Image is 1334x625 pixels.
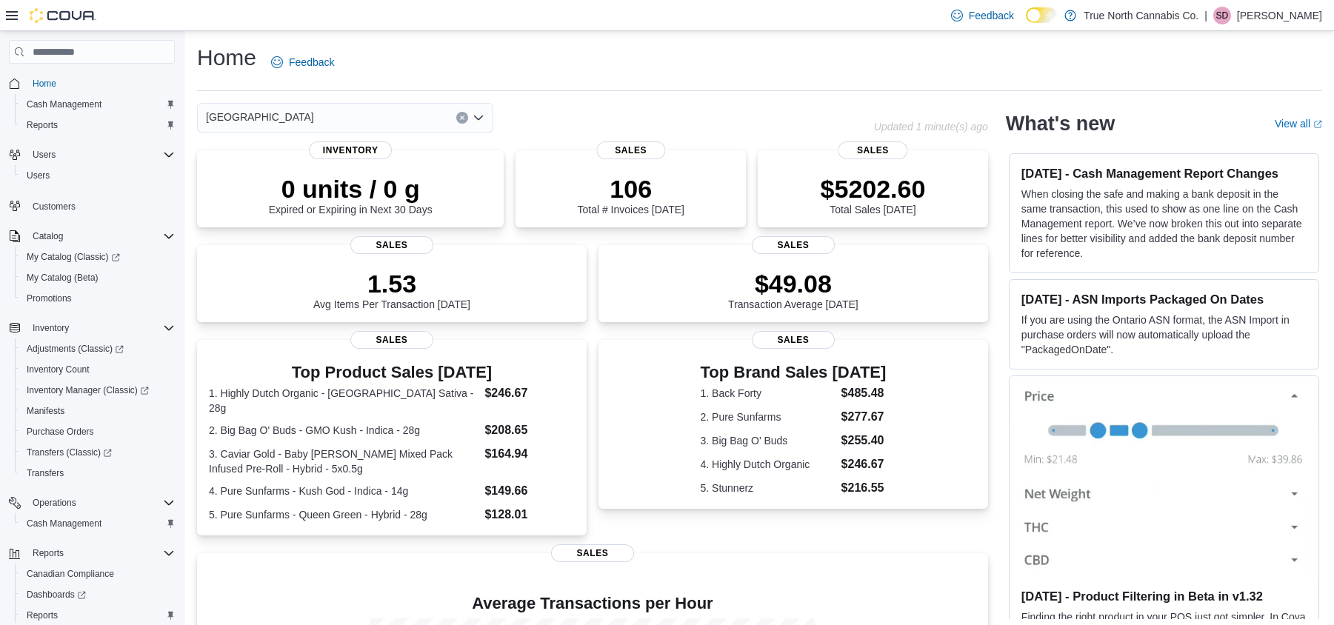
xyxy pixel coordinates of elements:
span: Sales [838,141,907,159]
dt: 5. Pure Sunfarms - Queen Green - Hybrid - 28g [209,507,478,522]
span: Transfers (Classic) [27,447,112,458]
input: Dark Mode [1026,7,1057,23]
a: Dashboards [21,586,92,604]
span: Sales [350,331,433,349]
span: Catalog [27,227,175,245]
span: Home [27,74,175,93]
h3: [DATE] - Cash Management Report Changes [1021,166,1307,181]
span: My Catalog (Classic) [21,248,175,266]
a: Inventory Count [21,361,96,378]
span: My Catalog (Beta) [21,269,175,287]
h4: Average Transactions per Hour [209,595,976,612]
dd: $255.40 [841,432,887,449]
span: Home [33,78,56,90]
dd: $149.66 [484,482,574,500]
div: Avg Items Per Transaction [DATE] [313,269,470,310]
h2: What's new [1006,112,1115,136]
span: Inventory Manager (Classic) [27,384,149,396]
p: Updated 1 minute(s) ago [874,121,988,133]
span: My Catalog (Beta) [27,272,99,284]
svg: External link [1313,120,1322,129]
span: Cash Management [21,96,175,113]
h1: Home [197,43,256,73]
button: Operations [3,492,181,513]
span: Reports [21,116,175,134]
a: Cash Management [21,96,107,113]
span: Users [27,146,175,164]
h3: [DATE] - ASN Imports Packaged On Dates [1021,292,1307,307]
button: Inventory Count [15,359,181,380]
a: My Catalog (Classic) [21,248,126,266]
span: Reports [27,544,175,562]
span: Promotions [27,293,72,304]
span: Purchase Orders [27,426,94,438]
div: Total # Invoices [DATE] [577,174,684,215]
button: My Catalog (Beta) [15,267,181,288]
button: Canadian Compliance [15,564,181,584]
button: Catalog [27,227,69,245]
dd: $246.67 [484,384,574,402]
span: Transfers (Classic) [21,444,175,461]
span: Users [21,167,175,184]
dt: 4. Pure Sunfarms - Kush God - Indica - 14g [209,484,478,498]
span: Reports [21,606,175,624]
p: [PERSON_NAME] [1237,7,1322,24]
dd: $485.48 [841,384,887,402]
span: Users [33,149,56,161]
span: My Catalog (Classic) [27,251,120,263]
button: Home [3,73,181,94]
a: Reports [21,606,64,624]
button: Users [15,165,181,186]
a: Feedback [265,47,340,77]
a: Adjustments (Classic) [15,338,181,359]
span: Inventory [33,322,69,334]
a: Transfers [21,464,70,482]
dd: $208.65 [484,421,574,439]
a: Inventory Manager (Classic) [21,381,155,399]
a: Home [27,75,62,93]
span: Manifests [21,402,175,420]
dd: $128.01 [484,506,574,524]
dd: $277.67 [841,408,887,426]
dt: 3. Caviar Gold - Baby [PERSON_NAME] Mixed Pack Infused Pre-Roll - Hybrid - 5x0.5g [209,447,478,476]
dd: $216.55 [841,479,887,497]
dd: $164.94 [484,445,574,463]
h3: Top Brand Sales [DATE] [701,364,887,381]
p: | [1204,7,1207,24]
span: Transfers [27,467,64,479]
a: Feedback [945,1,1020,30]
span: Cash Management [27,98,101,110]
span: Reports [27,119,58,131]
button: Users [27,146,61,164]
span: Reports [33,547,64,559]
button: Clear input [456,112,468,124]
span: Inventory [27,319,175,337]
button: Reports [3,543,181,564]
a: Transfers (Classic) [21,444,118,461]
dt: 3. Big Bag O' Buds [701,433,836,448]
span: Users [27,170,50,181]
p: $49.08 [728,269,858,298]
dd: $246.67 [841,455,887,473]
button: Manifests [15,401,181,421]
span: Sales [350,236,433,254]
p: $5202.60 [821,174,926,204]
span: Sales [596,141,665,159]
span: Dashboards [21,586,175,604]
button: Operations [27,494,82,512]
dt: 1. Back Forty [701,386,836,401]
dt: 5. Stunnerz [701,481,836,495]
span: Operations [33,497,76,509]
span: Feedback [289,55,334,70]
span: Reports [27,609,58,621]
h3: [DATE] - Product Filtering in Beta in v1.32 [1021,589,1307,604]
span: SD [1216,7,1229,24]
button: Promotions [15,288,181,309]
span: Sales [752,236,835,254]
span: Transfers [21,464,175,482]
a: Customers [27,198,81,215]
dt: 2. Pure Sunfarms [701,410,836,424]
span: Canadian Compliance [21,565,175,583]
button: Users [3,144,181,165]
span: Inventory Count [21,361,175,378]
